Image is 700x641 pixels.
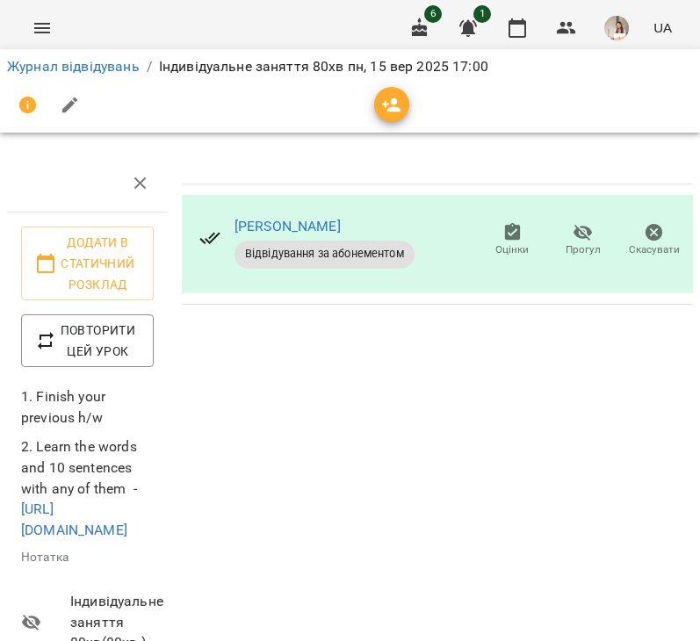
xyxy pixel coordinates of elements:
[21,436,154,540] p: 2. Learn the words and 10 sentences with any of them -
[477,216,548,265] button: Оцінки
[7,56,693,77] nav: breadcrumb
[604,16,629,40] img: 712aada8251ba8fda70bc04018b69839.jpg
[35,320,140,362] span: Повторити цей урок
[147,56,152,77] li: /
[653,18,672,37] span: UA
[473,5,491,23] span: 1
[495,242,529,257] span: Оцінки
[424,5,442,23] span: 6
[548,216,619,265] button: Прогул
[21,386,154,428] p: 1. Finish your previous h/w
[35,232,140,295] span: Додати в статичний розклад
[235,246,415,262] span: Відвідування за абонементом
[618,216,689,265] button: Скасувати
[21,501,127,538] a: [URL][DOMAIN_NAME]
[21,7,63,49] button: Menu
[235,218,341,234] a: [PERSON_NAME]
[21,549,154,566] p: Нотатка
[159,56,488,77] p: Індивідуальне заняття 80хв пн, 15 вер 2025 17:00
[21,227,154,300] button: Додати в статичний розклад
[566,242,601,257] span: Прогул
[646,11,679,44] button: UA
[629,242,680,257] span: Скасувати
[21,314,154,367] button: Повторити цей урок
[7,58,140,75] a: Журнал відвідувань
